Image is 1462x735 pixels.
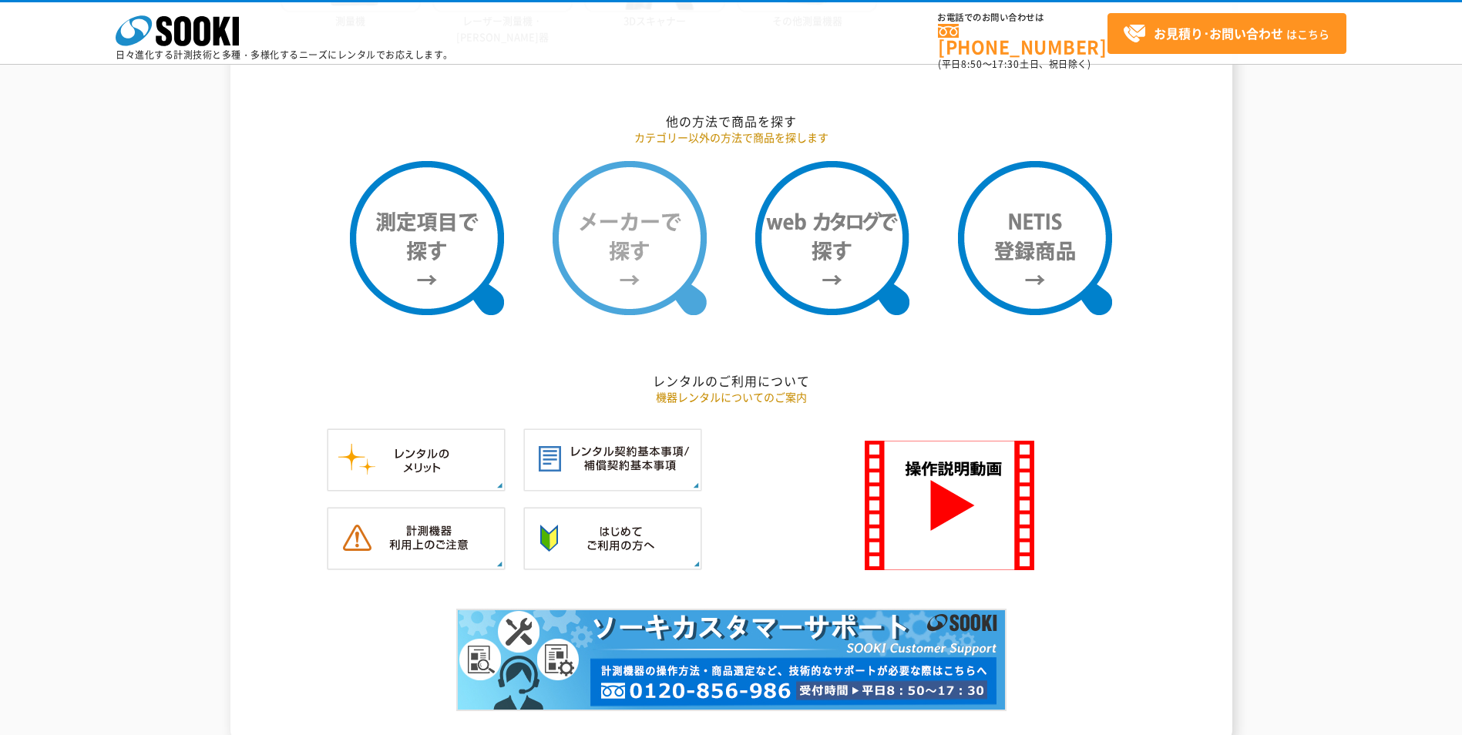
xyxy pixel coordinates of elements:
[281,373,1182,389] h2: レンタルのご利用について
[456,609,1007,711] img: カスタマーサポート
[865,441,1034,570] img: SOOKI 操作説明動画
[938,24,1107,55] a: [PHONE_NUMBER]
[281,113,1182,129] h2: 他の方法で商品を探す
[327,554,506,569] a: 計測機器ご利用上のご注意
[958,161,1112,315] img: NETIS登録商品
[523,507,702,570] img: はじめてご利用の方へ
[281,129,1182,146] p: カテゴリー以外の方法で商品を探します
[992,57,1020,71] span: 17:30
[327,475,506,490] a: レンタルのメリット
[281,389,1182,405] p: 機器レンタルについてのご案内
[327,428,506,492] img: レンタルのメリット
[350,161,504,315] img: 測定項目で探す
[1123,22,1329,45] span: はこちら
[755,161,909,315] img: webカタログで探す
[553,161,707,315] img: メーカーで探す
[523,428,702,492] img: レンタル契約基本事項／補償契約基本事項
[327,507,506,570] img: 計測機器ご利用上のご注意
[1107,13,1346,54] a: お見積り･お問い合わせはこちら
[523,475,702,490] a: レンタル契約基本事項／補償契約基本事項
[938,57,1091,71] span: (平日 ～ 土日、祝日除く)
[938,13,1107,22] span: お電話でのお問い合わせは
[116,50,453,59] p: 日々進化する計測技術と多種・多様化するニーズにレンタルでお応えします。
[523,554,702,569] a: はじめてご利用の方へ
[1154,24,1283,42] strong: お見積り･お問い合わせ
[961,57,983,71] span: 8:50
